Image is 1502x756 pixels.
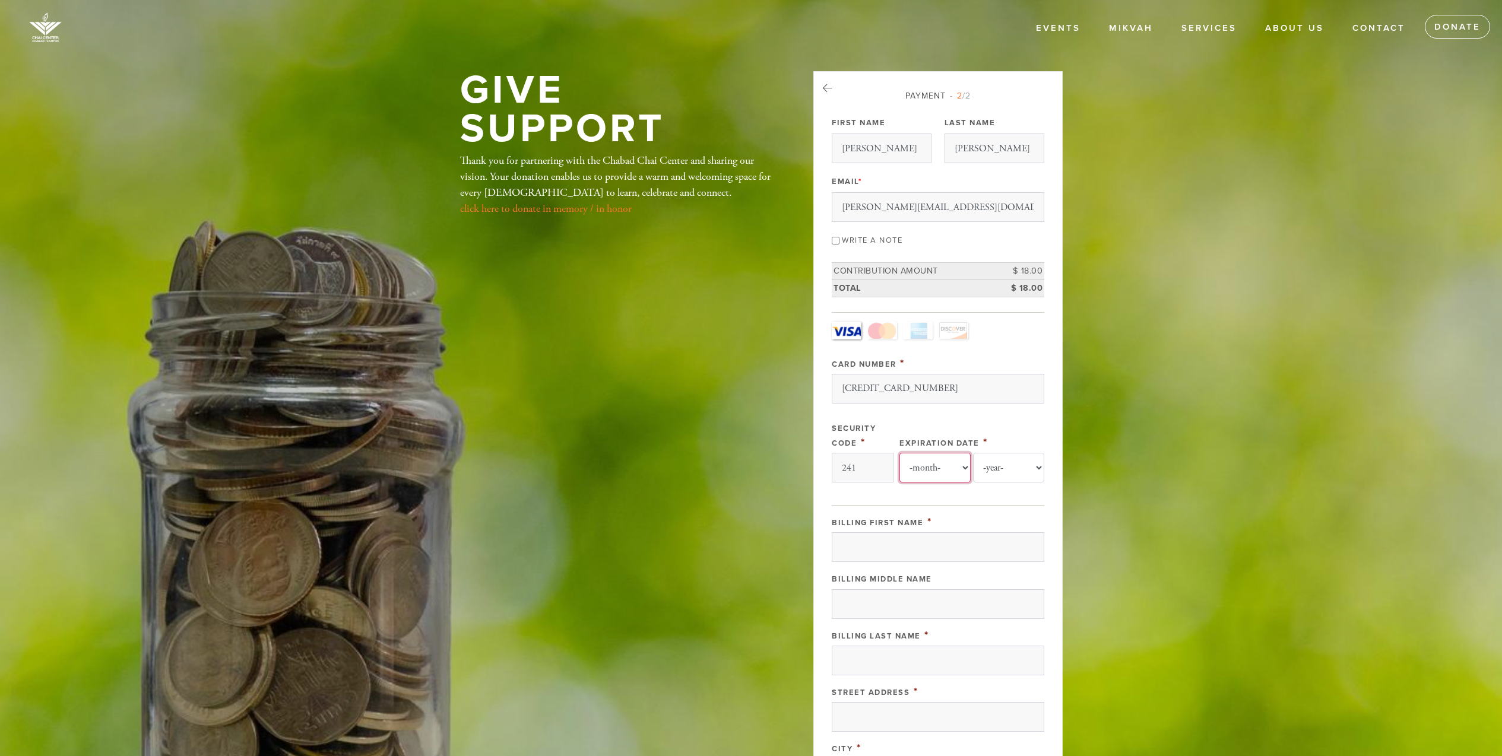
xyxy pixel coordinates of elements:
a: click here to donate in memory / in honor [460,202,632,215]
span: This field is required. [858,177,863,186]
label: Write a note [842,236,902,245]
a: About Us [1256,17,1333,40]
span: 2 [957,91,962,101]
span: This field is required. [927,515,932,528]
label: Last Name [945,117,996,128]
label: Email [832,176,862,187]
td: $ 18.00 [991,279,1044,297]
a: Visa [832,322,861,339]
div: Payment [832,90,1044,102]
span: /2 [950,91,971,101]
a: Events [1027,17,1089,40]
a: MasterCard [867,322,897,339]
span: This field is required. [861,436,866,449]
span: This field is required. [914,685,918,698]
label: Security Code [832,424,876,448]
td: $ 18.00 [991,263,1044,280]
span: This field is required. [924,628,929,641]
a: Amex [903,322,933,339]
td: Contribution Amount [832,263,991,280]
label: Expiration Date [899,439,980,448]
td: Total [832,279,991,297]
select: Expiration Date month [899,453,971,482]
span: This field is required. [857,741,861,754]
label: Billing First Name [832,518,923,528]
a: Contact [1343,17,1414,40]
span: This field is required. [900,357,905,370]
label: First Name [832,117,885,128]
div: Thank you for partnering with the Chabad Chai Center and sharing our vision. Your donation enable... [460,153,775,217]
label: Street Address [832,688,910,697]
label: Billing Middle Name [832,574,932,584]
label: Billing Last Name [832,631,921,641]
span: This field is required. [983,436,988,449]
a: Discover [939,322,968,339]
a: Services [1173,17,1246,40]
a: Donate [1425,15,1490,39]
label: Card Number [832,360,896,369]
a: Mikvah [1100,17,1162,40]
h1: Give Support [460,71,775,148]
img: image%20%281%29.png [18,6,73,49]
select: Expiration Date year [973,453,1044,482]
label: City [832,744,853,754]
